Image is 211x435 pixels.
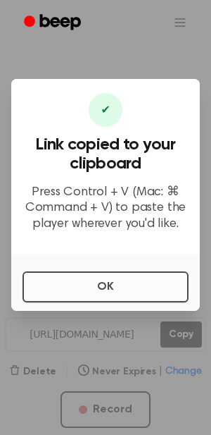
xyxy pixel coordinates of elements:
[23,185,188,233] p: Press Control + V (Mac: ⌘ Command + V) to paste the player wherever you'd like.
[163,6,197,39] button: Open menu
[89,93,122,127] div: ✔
[23,135,188,173] h3: Link copied to your clipboard
[23,271,188,302] button: OK
[14,9,94,37] a: Beep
